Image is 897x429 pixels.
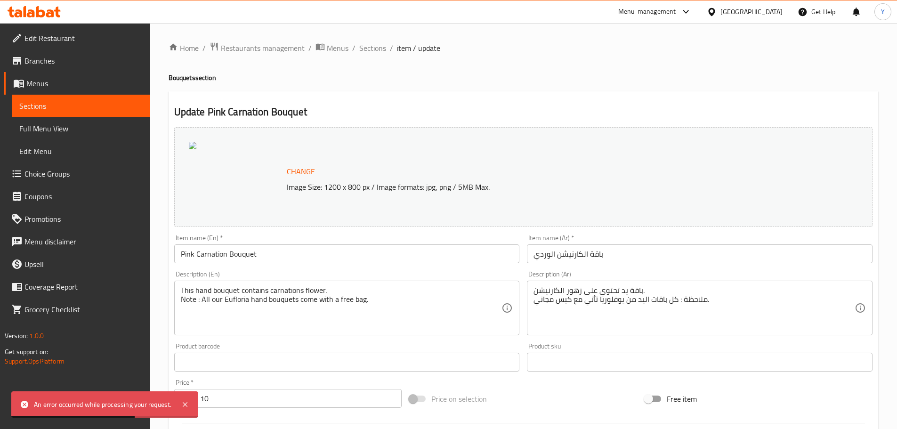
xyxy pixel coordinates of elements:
[618,6,676,17] div: Menu-management
[527,244,873,263] input: Enter name Ar
[720,7,783,17] div: [GEOGRAPHIC_DATA]
[174,244,520,263] input: Enter name En
[4,253,150,275] a: Upsell
[181,286,502,331] textarea: This hand bouquet contains carnations flower. Note : All our Eufloria hand bouquets come with a f...
[287,165,315,178] span: Change
[12,95,150,117] a: Sections
[169,42,878,54] nav: breadcrumb
[24,236,142,247] span: Menu disclaimer
[4,298,150,321] a: Grocery Checklist
[12,140,150,162] a: Edit Menu
[390,42,393,54] li: /
[881,7,885,17] span: Y
[24,259,142,270] span: Upsell
[283,181,785,193] p: Image Size: 1200 x 800 px / Image formats: jpg, png / 5MB Max.
[397,42,440,54] span: item / update
[200,389,402,408] input: Please enter price
[352,42,356,54] li: /
[431,393,487,405] span: Price on selection
[24,304,142,315] span: Grocery Checklist
[5,346,48,358] span: Get support on:
[24,213,142,225] span: Promotions
[210,42,305,54] a: Restaurants management
[24,168,142,179] span: Choice Groups
[189,142,196,149] img: [object%20Object]
[4,162,150,185] a: Choice Groups
[24,32,142,44] span: Edit Restaurant
[667,393,697,405] span: Free item
[19,123,142,134] span: Full Menu View
[359,42,386,54] a: Sections
[4,185,150,208] a: Coupons
[4,49,150,72] a: Branches
[4,27,150,49] a: Edit Restaurant
[221,42,305,54] span: Restaurants management
[24,191,142,202] span: Coupons
[327,42,348,54] span: Menus
[19,100,142,112] span: Sections
[533,286,855,331] textarea: باقة يد تحتوي على زهور الكارنيشن. ملاحظة : كل باقات اليد من يوفلوريا تأتي مع كيس مجاني.
[174,105,873,119] h2: Update Pink Carnation Bouquet
[169,42,199,54] a: Home
[34,399,172,410] div: An error occurred while processing your request.
[527,353,873,372] input: Please enter product sku
[12,117,150,140] a: Full Menu View
[5,355,65,367] a: Support.OpsPlatform
[4,208,150,230] a: Promotions
[4,72,150,95] a: Menus
[19,146,142,157] span: Edit Menu
[24,55,142,66] span: Branches
[283,162,319,181] button: Change
[24,281,142,292] span: Coverage Report
[174,353,520,372] input: Please enter product barcode
[29,330,44,342] span: 1.0.0
[202,42,206,54] li: /
[4,230,150,253] a: Menu disclaimer
[308,42,312,54] li: /
[169,73,878,82] h4: Bouquets section
[5,330,28,342] span: Version:
[26,78,142,89] span: Menus
[4,275,150,298] a: Coverage Report
[315,42,348,54] a: Menus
